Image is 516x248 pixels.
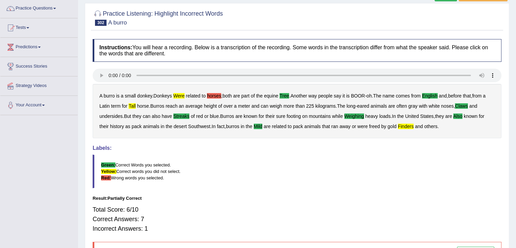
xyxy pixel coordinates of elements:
[218,103,222,109] b: of
[256,93,263,99] b: the
[93,155,501,188] blockquote: Correct Words you selected. Correct words you did not select. Wrong words you selected.
[0,38,78,55] a: Predictions
[383,93,395,99] b: name
[272,124,286,129] b: related
[295,103,305,109] b: than
[161,124,165,129] b: in
[99,103,110,109] b: Latin
[132,124,142,129] b: pack
[331,124,338,129] b: ran
[241,124,244,129] b: in
[472,93,482,99] b: from
[337,103,345,109] b: The
[435,113,444,119] b: they
[125,124,130,129] b: as
[479,113,484,119] b: for
[143,124,159,129] b: animals
[196,113,203,119] b: red
[246,124,252,129] b: the
[185,103,203,109] b: average
[266,113,275,119] b: their
[251,103,259,109] b: and
[352,124,356,129] b: or
[254,124,263,129] b: mild
[241,93,249,99] b: part
[357,103,369,109] b: eared
[152,113,160,119] b: also
[408,103,417,109] b: gray
[276,113,285,119] b: sure
[342,93,345,99] b: it
[101,162,115,167] b: Green:
[357,124,367,129] b: were
[99,113,123,119] b: undersides
[150,103,164,109] b: Burros
[396,103,407,109] b: often
[411,93,421,99] b: from
[234,103,237,109] b: a
[0,18,78,35] a: Tests
[137,103,149,109] b: horse
[116,93,119,99] b: is
[366,93,372,99] b: oh
[93,84,501,138] div: . ; . - . , , . . - , . . . , . , .
[93,195,501,201] div: Result:
[93,201,501,237] div: Total Score: 6/10 Correct Answers: 7 Incorrect Answers: 1
[202,93,206,99] b: to
[129,103,136,109] b: tall
[173,93,185,99] b: were
[334,93,341,99] b: say
[405,113,419,119] b: United
[204,113,208,119] b: or
[270,103,282,109] b: weigh
[415,124,423,129] b: and
[381,124,386,129] b: by
[110,124,124,129] b: history
[469,103,477,109] b: and
[217,124,225,129] b: fact
[238,103,250,109] b: meter
[379,113,390,119] b: loads
[210,113,218,119] b: blue
[288,124,292,129] b: to
[0,76,78,93] a: Strategy Videos
[153,93,172,99] b: Donkeys
[428,103,440,109] b: white
[388,103,395,109] b: are
[264,124,270,129] b: are
[95,20,107,26] span: 302
[420,113,434,119] b: States
[308,93,317,99] b: way
[207,93,221,99] b: horses
[309,113,331,119] b: mountains
[322,124,330,129] b: that
[244,113,257,119] b: known
[455,103,468,109] b: claws
[162,113,172,119] b: have
[346,93,349,99] b: is
[370,103,387,109] b: animals
[483,93,485,99] b: a
[224,103,233,109] b: over
[99,124,109,129] b: their
[251,93,255,99] b: of
[441,103,454,109] b: noses
[103,93,115,99] b: burro
[283,103,294,109] b: more
[398,124,414,129] b: finders
[93,145,501,151] h4: Labels:
[99,93,102,99] b: A
[424,124,437,129] b: others
[188,124,210,129] b: Southwest
[212,124,216,129] b: In
[93,39,501,62] h4: You will hear a recording. Below is a transcription of the recording. Some words in the transcrip...
[392,113,396,119] b: In
[463,93,471,99] b: that
[101,169,116,174] b: Yellow:
[448,93,462,99] b: before
[315,103,336,109] b: kilograms
[93,9,223,26] h2: Practice Listening: Highlight Incorrect Words
[419,103,427,109] b: with
[101,175,111,180] b: Red:
[332,113,343,119] b: while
